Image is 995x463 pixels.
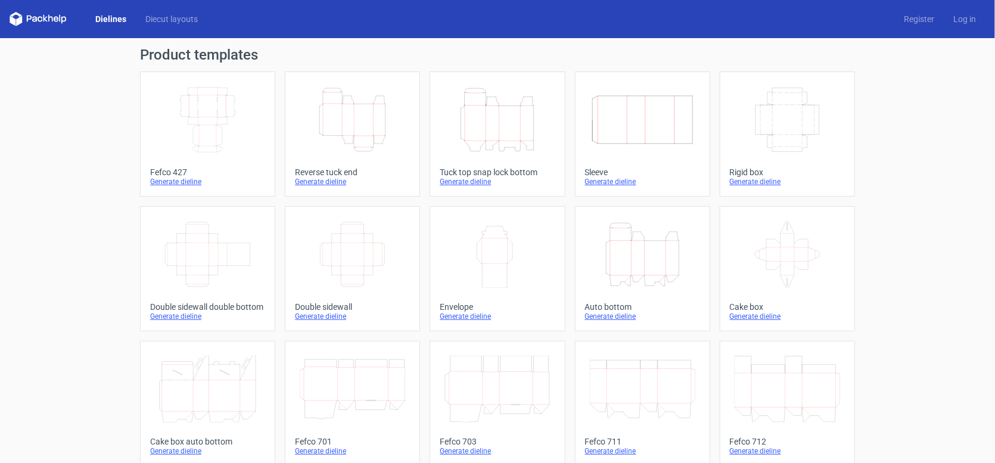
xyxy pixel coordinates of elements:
div: Double sidewall [295,302,410,312]
a: Tuck top snap lock bottomGenerate dieline [430,72,565,197]
a: Register [894,13,944,25]
div: Reverse tuck end [295,167,410,177]
div: Tuck top snap lock bottom [440,167,555,177]
div: Fefco 711 [585,437,700,446]
a: Rigid boxGenerate dieline [720,72,855,197]
a: Log in [944,13,985,25]
a: Fefco 427Generate dieline [140,72,275,197]
div: Generate dieline [150,446,265,456]
a: Cake boxGenerate dieline [720,206,855,331]
div: Generate dieline [440,177,555,187]
h1: Product templates [140,48,855,62]
div: Generate dieline [150,312,265,321]
div: Generate dieline [440,446,555,456]
div: Generate dieline [295,177,410,187]
div: Generate dieline [585,177,700,187]
div: Sleeve [585,167,700,177]
a: EnvelopeGenerate dieline [430,206,565,331]
a: Double sidewallGenerate dieline [285,206,420,331]
div: Fefco 703 [440,437,555,446]
div: Generate dieline [730,312,845,321]
div: Rigid box [730,167,845,177]
div: Fefco 701 [295,437,410,446]
div: Generate dieline [585,312,700,321]
a: SleeveGenerate dieline [575,72,710,197]
div: Double sidewall double bottom [150,302,265,312]
div: Generate dieline [730,446,845,456]
div: Fefco 427 [150,167,265,177]
div: Generate dieline [585,446,700,456]
a: Reverse tuck endGenerate dieline [285,72,420,197]
div: Auto bottom [585,302,700,312]
div: Generate dieline [295,446,410,456]
div: Generate dieline [150,177,265,187]
a: Diecut layouts [136,13,207,25]
div: Cake box [730,302,845,312]
div: Envelope [440,302,555,312]
div: Generate dieline [295,312,410,321]
div: Cake box auto bottom [150,437,265,446]
a: Auto bottomGenerate dieline [575,206,710,331]
a: Double sidewall double bottomGenerate dieline [140,206,275,331]
a: Dielines [86,13,136,25]
div: Generate dieline [730,177,845,187]
div: Generate dieline [440,312,555,321]
div: Fefco 712 [730,437,845,446]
